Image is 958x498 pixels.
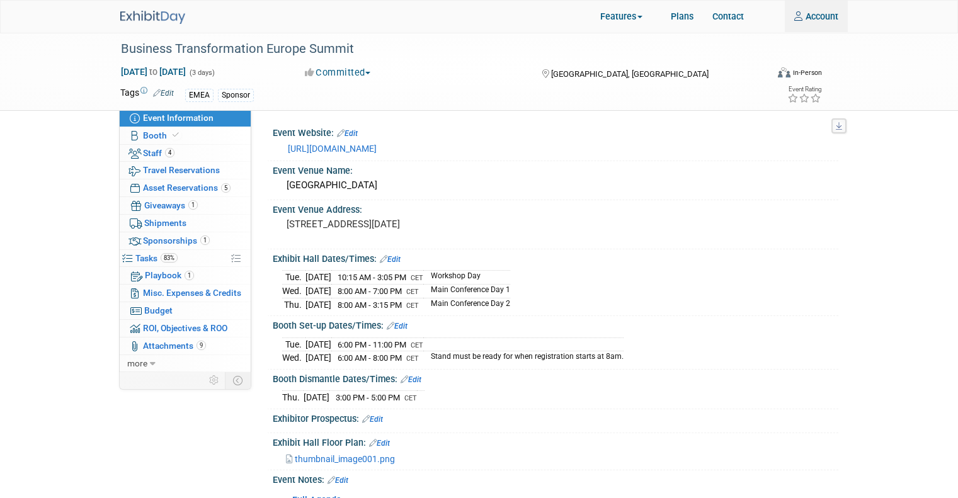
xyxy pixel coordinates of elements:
[282,391,304,404] td: Thu.
[147,67,159,77] span: to
[282,337,305,351] td: Tue.
[120,86,174,102] td: Tags
[143,341,206,351] span: Attachments
[305,298,331,311] td: [DATE]
[143,323,227,333] span: ROI, Objectives & ROO
[551,69,709,79] span: [GEOGRAPHIC_DATA], [GEOGRAPHIC_DATA]
[144,218,186,228] span: Shipments
[197,341,206,350] span: 9
[143,130,181,140] span: Booth
[300,66,375,79] button: Committed
[404,394,417,402] span: CET
[703,1,753,32] a: Contact
[787,86,821,93] div: Event Rating
[273,409,838,426] div: Exhibitor Prospectus:
[120,355,251,372] a: more
[273,433,838,450] div: Exhibit Hall Floor Plan:
[143,183,231,193] span: Asset Reservations
[218,89,254,102] div: Sponsor
[423,298,510,311] td: Main Conference Day 2
[188,200,198,210] span: 1
[173,132,179,139] i: Booth reservation complete
[380,255,401,264] a: Edit
[161,253,178,263] span: 83%
[273,123,838,140] div: Event Website:
[792,68,822,77] div: In-Person
[401,375,421,384] a: Edit
[120,110,251,127] a: Event Information
[120,179,251,196] a: Asset Reservations5
[120,215,251,232] a: Shipments
[369,439,390,448] a: Edit
[143,235,210,246] span: Sponsorships
[120,302,251,319] a: Budget
[144,200,198,210] span: Giveaways
[282,285,305,298] td: Wed.
[273,316,838,332] div: Booth Set-up Dates/Times:
[135,253,178,263] span: Tasks
[120,285,251,302] a: Misc. Expenses & Credits
[120,267,251,284] a: Playbook1
[273,200,838,216] div: Event Venue Address:
[423,285,510,298] td: Main Conference Day 1
[305,271,331,285] td: [DATE]
[411,341,423,349] span: CET
[120,162,251,179] a: Travel Reservations
[120,250,251,267] a: Tasks83%
[120,11,185,24] img: ExhibitDay
[338,300,402,310] span: 8:00 AM - 3:15 PM
[282,351,305,365] td: Wed.
[591,2,661,33] a: Features
[203,372,225,388] td: Personalize Event Tab Strip
[288,144,377,154] a: [URL][DOMAIN_NAME]
[328,476,348,485] a: Edit
[117,38,763,60] div: Business Transformation Europe Summit
[188,69,215,77] span: (3 days)
[200,235,210,245] span: 1
[127,358,147,368] span: more
[305,285,331,298] td: [DATE]
[305,351,331,365] td: [DATE]
[185,89,214,102] div: EMEA
[145,270,194,280] span: Playbook
[304,391,329,404] td: [DATE]
[305,337,331,351] td: [DATE]
[143,148,174,158] span: Staff
[221,183,231,193] span: 5
[336,393,400,402] span: 3:00 PM - 5:00 PM
[778,67,790,77] img: Format-Inperson.png
[661,1,703,32] a: Plans
[143,165,220,175] span: Travel Reservations
[153,89,174,98] a: Edit
[338,286,402,296] span: 8:00 AM - 7:00 PM
[282,176,829,195] div: [GEOGRAPHIC_DATA]
[143,113,214,123] span: Event Information
[225,372,251,388] td: Toggle Event Tabs
[406,302,419,310] span: CET
[144,305,173,315] span: Budget
[120,145,251,162] a: Staff4
[120,127,251,144] a: Booth
[286,454,395,464] a: thumbnail_image001.png
[337,129,358,138] a: Edit
[273,470,838,487] div: Event Notes:
[406,354,419,363] span: CET
[362,415,383,424] a: Edit
[143,288,241,298] span: Misc. Expenses & Credits
[273,161,838,177] div: Event Venue Name:
[282,298,305,311] td: Thu.
[406,288,419,296] span: CET
[338,273,406,282] span: 10:15 AM - 3:05 PM
[120,197,251,214] a: Giveaways1
[338,353,402,363] span: 6:00 AM - 8:00 PM
[338,340,406,349] span: 6:00 PM - 11:00 PM
[273,249,838,266] div: Exhibit Hall Dates/Times:
[120,232,251,249] a: Sponsorships1
[423,351,624,365] td: Stand must be ready for when registration starts at 8am.
[387,322,408,331] a: Edit
[165,148,174,157] span: 4
[423,271,510,285] td: Workshop Day
[273,370,838,386] div: Booth Dismantle Dates/Times:
[282,271,305,285] td: Tue.
[120,320,251,337] a: ROI, Objectives & ROO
